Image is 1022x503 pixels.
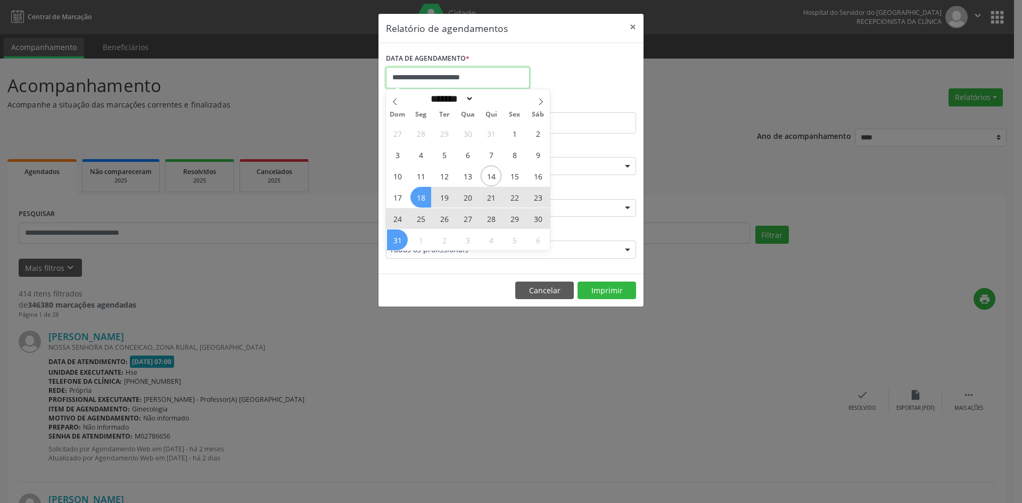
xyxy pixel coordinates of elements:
[410,144,431,165] span: Agosto 4, 2025
[456,111,480,118] span: Qua
[526,111,550,118] span: Sáb
[504,166,525,186] span: Agosto 15, 2025
[504,208,525,229] span: Agosto 29, 2025
[480,111,503,118] span: Qui
[387,144,408,165] span: Agosto 3, 2025
[433,111,456,118] span: Ter
[503,111,526,118] span: Sex
[528,123,548,144] span: Agosto 2, 2025
[457,166,478,186] span: Agosto 13, 2025
[481,166,501,186] span: Agosto 14, 2025
[514,96,636,112] label: ATÉ
[410,166,431,186] span: Agosto 11, 2025
[474,93,509,104] input: Year
[434,187,455,208] span: Agosto 19, 2025
[515,282,574,300] button: Cancelar
[481,187,501,208] span: Agosto 21, 2025
[504,144,525,165] span: Agosto 8, 2025
[387,166,408,186] span: Agosto 10, 2025
[481,144,501,165] span: Agosto 7, 2025
[578,282,636,300] button: Imprimir
[410,208,431,229] span: Agosto 25, 2025
[386,51,469,67] label: DATA DE AGENDAMENTO
[457,187,478,208] span: Agosto 20, 2025
[481,208,501,229] span: Agosto 28, 2025
[504,123,525,144] span: Agosto 1, 2025
[387,187,408,208] span: Agosto 17, 2025
[434,208,455,229] span: Agosto 26, 2025
[481,229,501,250] span: Setembro 4, 2025
[528,208,548,229] span: Agosto 30, 2025
[457,208,478,229] span: Agosto 27, 2025
[410,229,431,250] span: Setembro 1, 2025
[387,123,408,144] span: Julho 27, 2025
[622,14,644,40] button: Close
[434,229,455,250] span: Setembro 2, 2025
[387,208,408,229] span: Agosto 24, 2025
[528,166,548,186] span: Agosto 16, 2025
[410,187,431,208] span: Agosto 18, 2025
[528,187,548,208] span: Agosto 23, 2025
[457,123,478,144] span: Julho 30, 2025
[434,166,455,186] span: Agosto 12, 2025
[386,21,508,35] h5: Relatório de agendamentos
[409,111,433,118] span: Seg
[457,144,478,165] span: Agosto 6, 2025
[504,229,525,250] span: Setembro 5, 2025
[457,229,478,250] span: Setembro 3, 2025
[481,123,501,144] span: Julho 31, 2025
[427,93,474,104] select: Month
[434,144,455,165] span: Agosto 5, 2025
[386,111,409,118] span: Dom
[528,144,548,165] span: Agosto 9, 2025
[434,123,455,144] span: Julho 29, 2025
[410,123,431,144] span: Julho 28, 2025
[387,229,408,250] span: Agosto 31, 2025
[504,187,525,208] span: Agosto 22, 2025
[528,229,548,250] span: Setembro 6, 2025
